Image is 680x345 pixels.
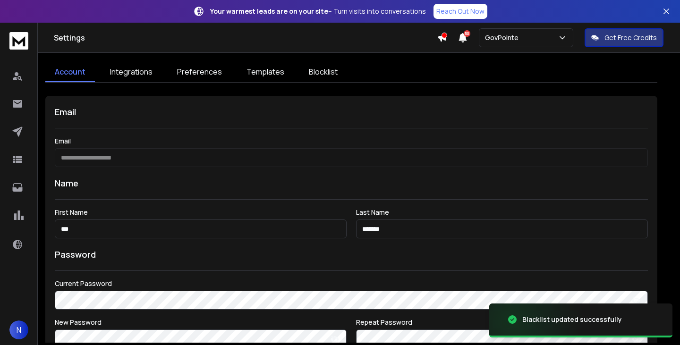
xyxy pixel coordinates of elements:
div: Blacklist updated successfully [522,315,622,324]
strong: Your warmest leads are on your site [210,7,328,16]
label: Current Password [55,280,648,287]
h1: Name [55,177,648,190]
label: First Name [55,209,347,216]
label: New Password [55,319,347,326]
p: GovPointe [485,33,522,42]
button: N [9,320,28,339]
span: 50 [464,30,470,37]
h1: Settings [54,32,437,43]
a: Account [45,62,95,82]
a: Preferences [168,62,231,82]
a: Integrations [101,62,162,82]
h1: Password [55,248,96,261]
h1: Email [55,105,648,118]
img: logo [9,32,28,50]
p: – Turn visits into conversations [210,7,426,16]
button: Get Free Credits [585,28,663,47]
p: Reach Out Now [436,7,484,16]
label: Email [55,138,648,144]
label: Repeat Password [356,319,648,326]
a: Reach Out Now [433,4,487,19]
label: Last Name [356,209,648,216]
a: Blocklist [299,62,347,82]
a: Templates [237,62,294,82]
p: Get Free Credits [604,33,657,42]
